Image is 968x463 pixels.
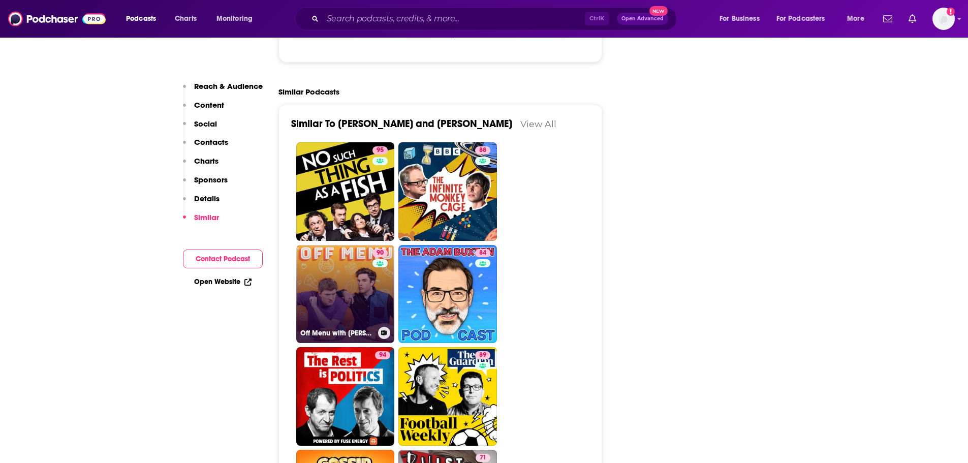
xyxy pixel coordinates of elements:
[372,146,388,155] a: 95
[183,194,220,212] button: Details
[904,10,920,27] a: Show notifications dropdown
[847,12,864,26] span: More
[304,7,686,30] div: Search podcasts, credits, & more...
[183,250,263,268] button: Contact Podcast
[126,12,156,26] span: Podcasts
[720,12,760,26] span: For Business
[175,12,197,26] span: Charts
[520,118,556,129] a: View All
[168,11,203,27] a: Charts
[194,137,228,147] p: Contacts
[479,145,486,156] span: 88
[323,11,585,27] input: Search podcasts, credits, & more...
[119,11,169,27] button: open menu
[296,245,395,344] a: 90Off Menu with [PERSON_NAME] and [PERSON_NAME]
[479,248,486,258] span: 84
[585,12,609,25] span: Ctrl K
[291,117,512,130] a: Similar To [PERSON_NAME] and [PERSON_NAME]
[476,454,490,462] a: 71
[183,156,218,175] button: Charts
[209,11,266,27] button: open menu
[479,350,486,360] span: 89
[840,11,877,27] button: open menu
[216,12,253,26] span: Monitoring
[617,13,668,25] button: Open AdvancedNew
[398,142,497,241] a: 88
[398,347,497,446] a: 89
[375,351,390,359] a: 94
[649,6,668,16] span: New
[879,10,896,27] a: Show notifications dropdown
[278,87,339,97] h2: Similar Podcasts
[194,277,252,286] a: Open Website
[296,347,395,446] a: 94
[194,100,224,110] p: Content
[947,8,955,16] svg: Add a profile image
[183,119,217,138] button: Social
[194,175,228,184] p: Sponsors
[475,351,490,359] a: 89
[194,119,217,129] p: Social
[372,249,388,257] a: 90
[770,11,840,27] button: open menu
[377,248,384,258] span: 90
[194,81,263,91] p: Reach & Audience
[475,249,490,257] a: 84
[776,12,825,26] span: For Podcasters
[377,145,384,156] span: 95
[300,329,374,337] h3: Off Menu with [PERSON_NAME] and [PERSON_NAME]
[194,194,220,203] p: Details
[932,8,955,30] span: Logged in as maddieFHTGI
[183,212,219,231] button: Similar
[621,16,664,21] span: Open Advanced
[932,8,955,30] button: Show profile menu
[8,9,106,28] img: Podchaser - Follow, Share and Rate Podcasts
[932,8,955,30] img: User Profile
[398,245,497,344] a: 84
[194,156,218,166] p: Charts
[379,350,386,360] span: 94
[194,212,219,222] p: Similar
[183,81,263,100] button: Reach & Audience
[183,175,228,194] button: Sponsors
[183,137,228,156] button: Contacts
[183,100,224,119] button: Content
[712,11,772,27] button: open menu
[296,142,395,241] a: 95
[480,453,486,463] span: 71
[475,146,490,155] a: 88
